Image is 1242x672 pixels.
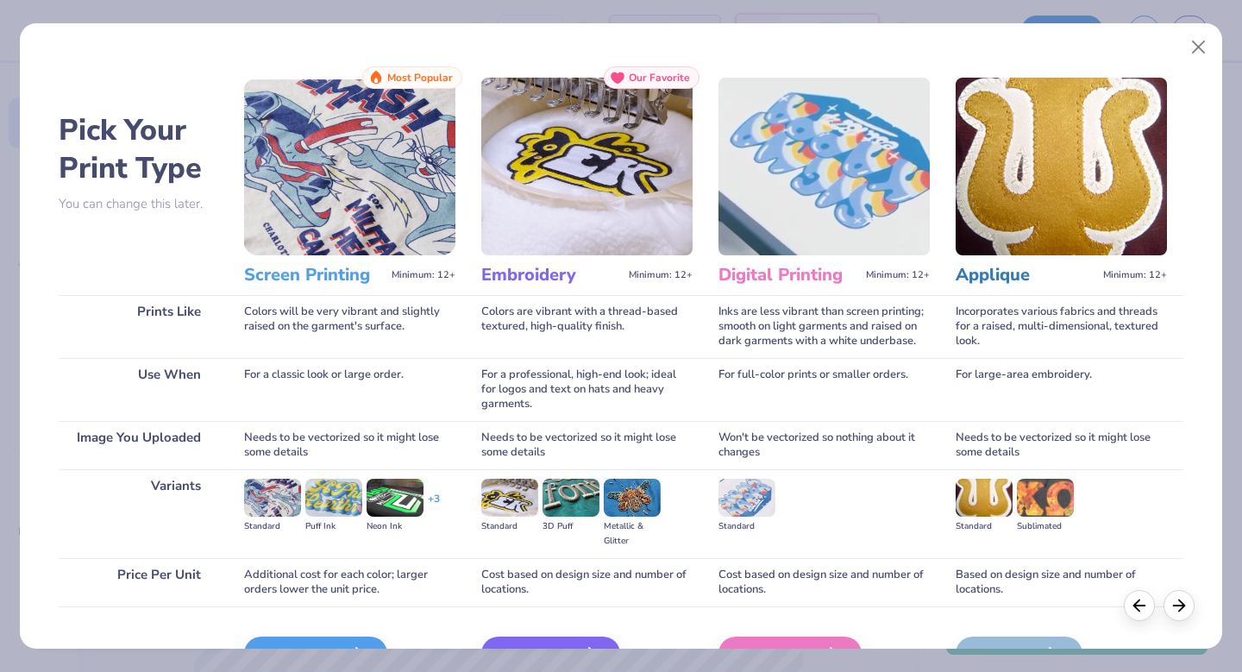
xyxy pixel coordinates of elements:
div: For a classic look or large order. [244,358,455,421]
img: Applique [956,78,1167,255]
div: Inks are less vibrant than screen printing; smooth on light garments and raised on dark garments ... [718,295,930,358]
div: Additional cost for each color; larger orders lower the unit price. [244,558,455,606]
div: Needs to be vectorized so it might lose some details [481,421,693,469]
h3: Screen Printing [244,264,385,286]
div: Colors are vibrant with a thread-based textured, high-quality finish. [481,295,693,358]
img: Metallic & Glitter [604,479,661,517]
div: Sublimated [1017,519,1074,534]
div: Won't be vectorized so nothing about it changes [718,421,930,469]
span: Our Favorite [629,72,690,84]
div: 3D Puff [543,519,599,534]
img: Sublimated [1017,479,1074,517]
div: Variants [59,469,218,558]
div: Screen Print [244,637,387,671]
div: Prints Like [59,295,218,358]
div: Standard [244,519,301,534]
div: Needs to be vectorized so it might lose some details [956,421,1167,469]
div: Cost based on design size and number of locations. [718,558,930,606]
div: Cost based on design size and number of locations. [481,558,693,606]
img: 3D Puff [543,479,599,517]
div: For full-color prints or smaller orders. [718,358,930,421]
div: + 3 [428,492,440,521]
img: Standard [718,479,775,517]
div: Use When [59,358,218,421]
div: Based on design size and number of locations. [956,558,1167,606]
h2: Pick Your Print Type [59,111,218,187]
div: Price Per Unit [59,558,218,606]
div: For large-area embroidery. [956,358,1167,421]
img: Embroidery [481,78,693,255]
h3: Embroidery [481,264,622,286]
div: Standard [956,519,1013,534]
div: Needs to be vectorized so it might lose some details [244,421,455,469]
span: Minimum: 12+ [1103,269,1167,281]
div: For a professional, high-end look; ideal for logos and text on hats and heavy garments. [481,358,693,421]
div: Metallic & Glitter [604,519,661,549]
span: Most Popular [387,72,453,84]
div: Applique [956,637,1082,671]
div: Image You Uploaded [59,421,218,469]
img: Standard [244,479,301,517]
div: Colors will be very vibrant and slightly raised on the garment's surface. [244,295,455,358]
h3: Digital Printing [718,264,859,286]
h3: Applique [956,264,1096,286]
button: Close [1182,31,1215,64]
img: Screen Printing [244,78,455,255]
div: Incorporates various fabrics and threads for a raised, multi-dimensional, textured look. [956,295,1167,358]
div: Neon Ink [367,519,423,534]
p: You can change this later. [59,197,218,211]
img: Neon Ink [367,479,423,517]
img: Puff Ink [305,479,362,517]
div: Puff Ink [305,519,362,534]
div: Embroidery [481,637,620,671]
div: Digital Print [718,637,862,671]
img: Digital Printing [718,78,930,255]
span: Minimum: 12+ [629,269,693,281]
span: Minimum: 12+ [866,269,930,281]
div: Standard [718,519,775,534]
img: Standard [481,479,538,517]
span: Minimum: 12+ [392,269,455,281]
div: Standard [481,519,538,534]
img: Standard [956,479,1013,517]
